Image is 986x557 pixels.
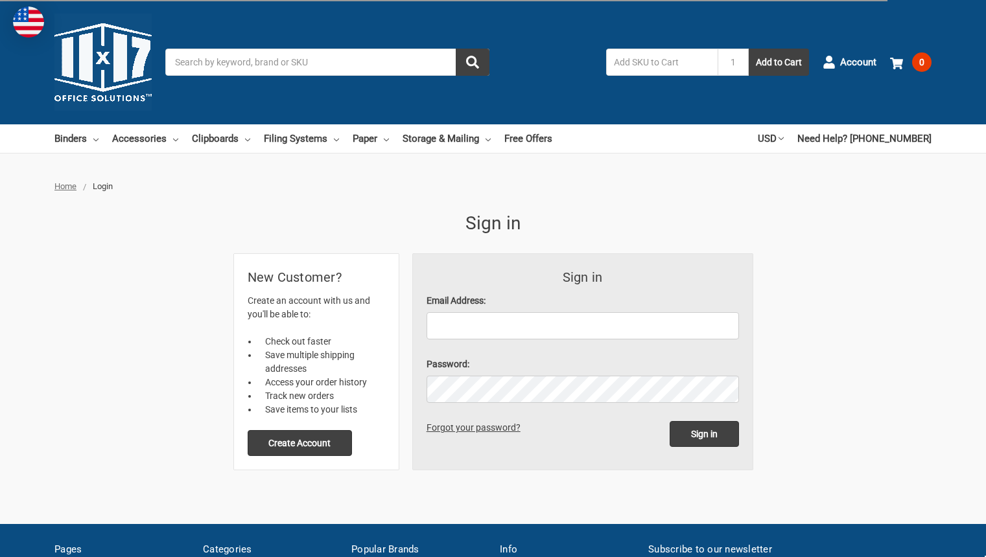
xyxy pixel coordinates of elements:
[93,181,113,191] span: Login
[797,124,932,153] a: Need Help? [PHONE_NUMBER]
[840,55,876,70] span: Account
[203,542,338,557] h5: Categories
[504,124,552,153] a: Free Offers
[500,542,635,557] h5: Info
[403,124,491,153] a: Storage & Mailing
[427,267,739,287] h3: Sign in
[248,267,385,287] h2: New Customer?
[427,294,739,308] label: Email Address:
[165,49,489,76] input: Search by keyword, brand or SKU
[54,124,99,153] a: Binders
[427,422,525,433] a: Forgot your password?
[234,210,753,237] h1: Sign in
[264,124,339,153] a: Filing Systems
[54,181,76,191] a: Home
[353,124,389,153] a: Paper
[112,124,178,153] a: Accessories
[670,421,739,447] input: Sign in
[248,437,353,448] a: Create Account
[54,542,189,557] h5: Pages
[258,389,385,403] li: Track new orders
[54,14,152,111] img: 11x17.com
[749,49,809,76] button: Add to Cart
[258,348,385,376] li: Save multiple shipping addresses
[648,542,932,557] h5: Subscribe to our newsletter
[606,49,718,76] input: Add SKU to Cart
[13,6,44,38] img: duty and tax information for United States
[758,124,784,153] a: USD
[258,335,385,348] li: Check out faster
[258,376,385,389] li: Access your order history
[258,403,385,416] li: Save items to your lists
[192,124,250,153] a: Clipboards
[912,52,932,72] span: 0
[427,358,739,371] label: Password:
[351,542,486,557] h5: Popular Brands
[890,45,932,79] a: 0
[823,45,876,79] a: Account
[248,430,353,456] button: Create Account
[248,294,385,321] p: Create an account with us and you'll be able to:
